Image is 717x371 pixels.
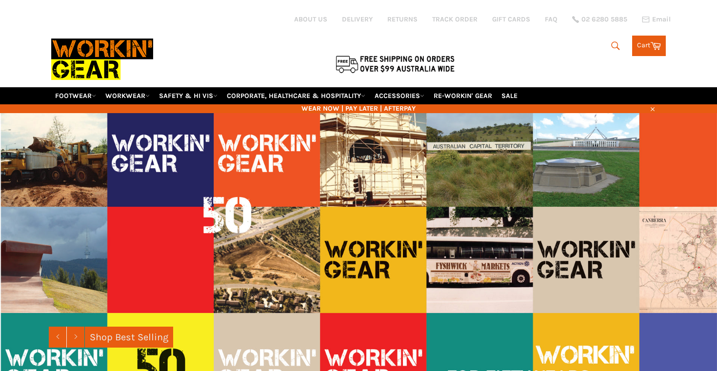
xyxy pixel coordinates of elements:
a: SALE [498,87,521,104]
a: CORPORATE, HEALTHCARE & HOSPITALITY [223,87,369,104]
a: RETURNS [387,15,418,24]
img: Workin Gear leaders in Workwear, Safety Boots, PPE, Uniforms. Australia's No.1 in Workwear [51,32,153,87]
a: 02 6280 5885 [572,16,627,23]
a: WORKWEAR [101,87,154,104]
a: Email [642,16,671,23]
a: DELIVERY [342,15,373,24]
span: WEAR NOW | PAY LATER | AFTERPAY [51,104,666,113]
a: TRACK ORDER [432,15,478,24]
a: FAQ [545,15,558,24]
a: Shop Best Selling [85,327,173,348]
a: GIFT CARDS [492,15,530,24]
img: Flat $9.95 shipping Australia wide [334,54,456,74]
a: FOOTWEAR [51,87,100,104]
a: RE-WORKIN' GEAR [430,87,496,104]
a: ABOUT US [294,15,327,24]
a: SAFETY & HI VIS [155,87,221,104]
a: ACCESSORIES [371,87,428,104]
a: Cart [632,36,666,56]
span: 02 6280 5885 [581,16,627,23]
span: Email [652,16,671,23]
